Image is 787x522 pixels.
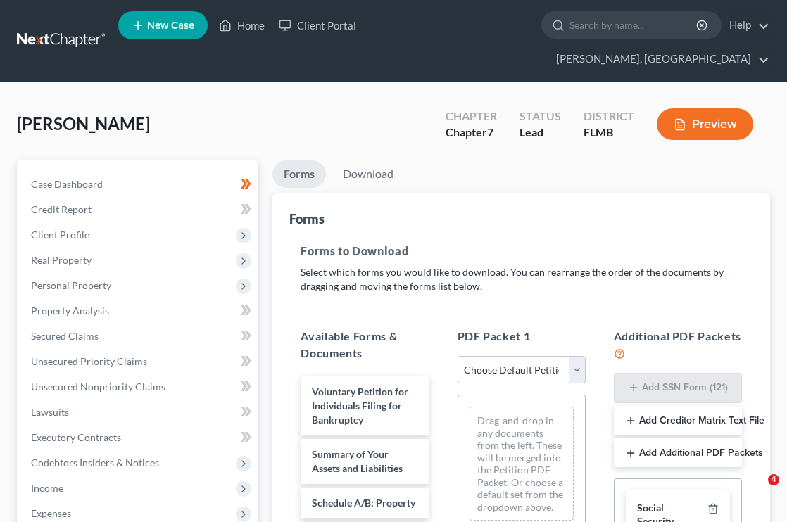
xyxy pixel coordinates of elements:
div: FLMB [584,125,634,141]
span: Voluntary Petition for Individuals Filing for Bankruptcy [312,386,408,426]
a: Client Portal [272,13,363,38]
span: Lawsuits [31,406,69,418]
span: Unsecured Nonpriority Claims [31,381,165,393]
span: Secured Claims [31,330,99,342]
a: Executory Contracts [20,425,258,450]
span: 4 [768,474,779,485]
span: Summary of Your Assets and Liabilities [312,448,403,474]
span: Income [31,482,63,494]
span: New Case [147,20,194,31]
h5: Available Forms & Documents [301,328,429,362]
iframe: Intercom live chat [739,474,773,508]
span: [PERSON_NAME] [17,113,150,134]
a: Secured Claims [20,324,258,349]
div: Status [520,108,561,125]
h5: Additional PDF Packets [614,328,742,362]
span: Credit Report [31,203,92,215]
a: Unsecured Nonpriority Claims [20,374,258,400]
span: 7 [487,125,493,139]
span: Case Dashboard [31,178,103,190]
input: Search by name... [569,12,698,38]
span: Client Profile [31,229,89,241]
div: Chapter [446,108,497,125]
a: Lawsuits [20,400,258,425]
a: Forms [272,160,326,188]
button: Add SSN Form (121) [614,373,742,404]
span: Executory Contracts [31,431,121,443]
span: Unsecured Priority Claims [31,355,147,367]
h5: PDF Packet 1 [458,328,586,345]
div: Chapter [446,125,497,141]
span: Real Property [31,254,92,266]
span: Property Analysis [31,305,109,317]
a: Home [212,13,272,38]
a: Help [722,13,769,38]
span: Personal Property [31,279,111,291]
p: Select which forms you would like to download. You can rearrange the order of the documents by dr... [301,265,742,293]
button: Preview [657,108,753,140]
div: Lead [520,125,561,141]
div: District [584,108,634,125]
button: Add Creditor Matrix Text File [614,406,742,435]
a: [PERSON_NAME], [GEOGRAPHIC_DATA] [549,46,769,72]
a: Credit Report [20,197,258,222]
div: Forms [289,210,325,227]
div: Drag-and-drop in any documents from the left. These will be merged into the Petition PDF Packet. ... [470,407,574,521]
h5: Forms to Download [301,243,742,260]
span: Codebtors Insiders & Notices [31,457,159,469]
a: Download [332,160,405,188]
a: Case Dashboard [20,172,258,197]
span: Schedule A/B: Property [312,497,415,509]
a: Property Analysis [20,298,258,324]
button: Add Additional PDF Packets [614,438,742,468]
span: Expenses [31,507,71,519]
a: Unsecured Priority Claims [20,349,258,374]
